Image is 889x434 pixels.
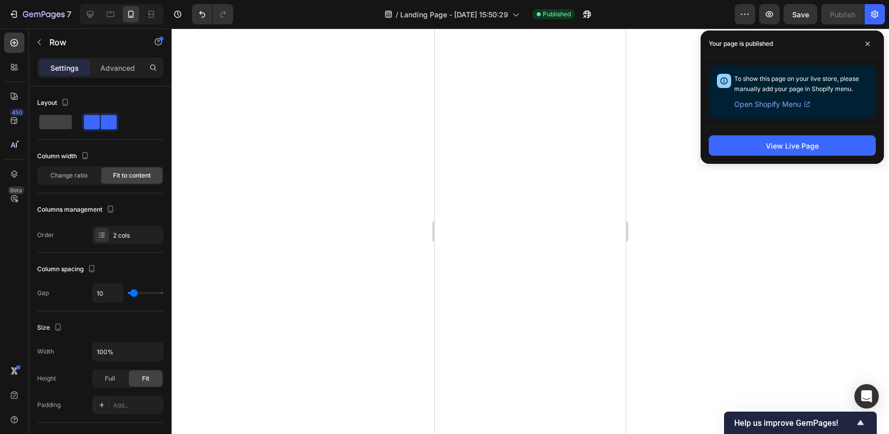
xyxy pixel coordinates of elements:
span: Open Shopify Menu [734,98,801,110]
button: View Live Page [709,135,876,156]
div: Layout [37,96,71,110]
iframe: Design area [435,28,626,434]
div: Column spacing [37,263,98,276]
div: 450 [10,108,24,117]
input: Auto [93,284,123,302]
span: To show this page on your live store, please manually add your page in Shopify menu. [734,75,859,93]
p: Your page is published [709,39,773,49]
div: Padding [37,400,61,410]
input: Auto [93,342,163,361]
span: Landing Page - [DATE] 15:50:29 [400,9,508,20]
span: Published [543,10,571,19]
p: Settings [50,63,79,73]
button: Save [784,4,817,24]
p: 7 [67,8,71,20]
span: Help us improve GemPages! [734,418,854,428]
div: Publish [830,9,855,20]
div: Height [37,374,56,383]
button: 7 [4,4,76,24]
p: Row [49,36,136,48]
div: Column width [37,150,91,163]
div: 2 cols [113,231,161,240]
button: Show survey - Help us improve GemPages! [734,417,867,429]
div: Open Intercom Messenger [854,384,879,409]
div: Size [37,321,64,335]
span: Full [105,374,115,383]
div: Gap [37,288,49,298]
div: Add... [113,401,161,410]
div: Undo/Redo [192,4,233,24]
div: Columns management [37,203,117,217]
span: Fit [142,374,149,383]
span: Save [792,10,809,19]
div: Width [37,347,54,356]
span: Change ratio [50,171,88,180]
span: Fit to content [113,171,151,180]
button: Publish [821,4,864,24]
p: Advanced [100,63,135,73]
span: / [396,9,398,20]
div: Order [37,230,54,240]
div: Beta [8,186,24,194]
div: View Live Page [766,140,819,151]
